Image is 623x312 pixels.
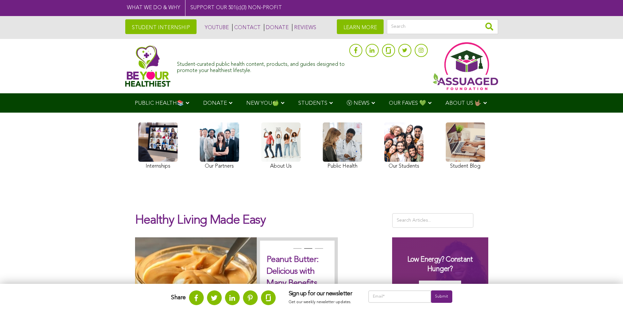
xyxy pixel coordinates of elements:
[125,93,498,113] div: Navigation Menu
[387,19,498,34] input: Search
[292,24,316,31] a: REVIEWS
[304,248,311,255] button: 2 of 3
[445,101,481,106] span: ABOUT US 🤟🏽
[289,299,355,306] p: Get our weekly newsletter updates.
[267,254,328,289] h2: Peanut Butter: Delicious with Many Benefits
[368,290,431,303] input: Email*
[289,290,355,298] h3: Sign up for our newsletter
[431,290,452,303] input: Submit
[135,101,184,106] span: PUBLIC HEALTH📚
[392,213,474,228] input: Search Articles...
[293,248,300,255] button: 1 of 3
[264,24,289,31] a: DONATE
[337,19,384,34] a: LEARN MORE
[433,42,498,90] img: Assuaged App
[177,58,346,74] div: Student-curated public health content, products, and guides designed to promote your healthiest l...
[125,19,197,34] a: STUDENT INTERNSHIP
[386,47,390,54] img: glassdoor
[399,255,482,274] h3: Low Energy? Constant Hunger?
[135,213,382,234] h1: Healthy Living Made Easy
[298,101,327,106] span: STUDENTS
[232,24,261,31] a: CONTACT
[203,24,229,31] a: YOUTUBE
[347,101,370,106] span: Ⓥ NEWS
[203,101,227,106] span: DONATE
[171,295,186,301] strong: Share
[590,281,623,312] iframe: Chat Widget
[419,281,461,293] img: Get Your Guide
[315,248,321,255] button: 3 of 3
[266,294,271,301] img: glassdoor.svg
[389,101,426,106] span: OUR FAVES 💚
[125,45,171,87] img: Assuaged
[246,101,279,106] span: NEW YOU🍏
